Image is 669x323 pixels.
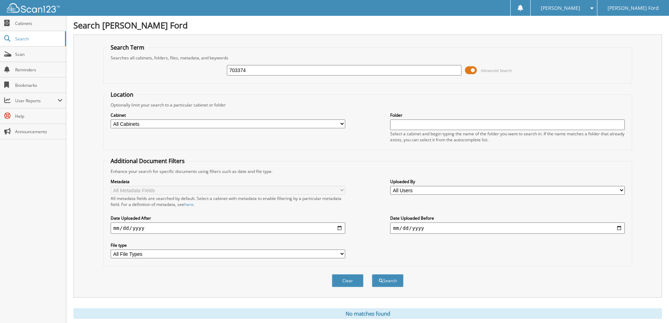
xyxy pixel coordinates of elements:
[15,67,63,73] span: Reminders
[15,20,63,26] span: Cabinets
[332,274,363,287] button: Clear
[111,112,345,118] label: Cabinet
[107,55,628,61] div: Searches all cabinets, folders, files, metadata, and keywords
[7,3,60,13] img: scan123-logo-white.svg
[107,44,148,51] legend: Search Term
[107,102,628,108] div: Optionally limit your search to a particular cabinet or folder
[107,168,628,174] div: Enhance your search for specific documents using filters such as date and file type.
[107,157,188,165] legend: Additional Document Filters
[541,6,580,10] span: [PERSON_NAME]
[481,68,512,73] span: Advanced Search
[73,19,662,31] h1: Search [PERSON_NAME] Ford
[111,179,345,185] label: Metadata
[390,215,625,221] label: Date Uploaded Before
[608,6,659,10] span: [PERSON_NAME] Ford
[390,131,625,143] div: Select a cabinet and begin typing the name of the folder you want to search in. If the name match...
[390,179,625,185] label: Uploaded By
[107,91,137,98] legend: Location
[372,274,404,287] button: Search
[111,215,345,221] label: Date Uploaded After
[15,36,61,42] span: Search
[73,308,662,319] div: No matches found
[390,112,625,118] label: Folder
[111,195,345,207] div: All metadata fields are searched by default. Select a cabinet with metadata to enable filtering b...
[15,82,63,88] span: Bookmarks
[111,222,345,234] input: start
[15,129,63,135] span: Announcements
[184,201,194,207] a: here
[390,222,625,234] input: end
[15,98,58,104] span: User Reports
[15,51,63,57] span: Scan
[111,242,345,248] label: File type
[15,113,63,119] span: Help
